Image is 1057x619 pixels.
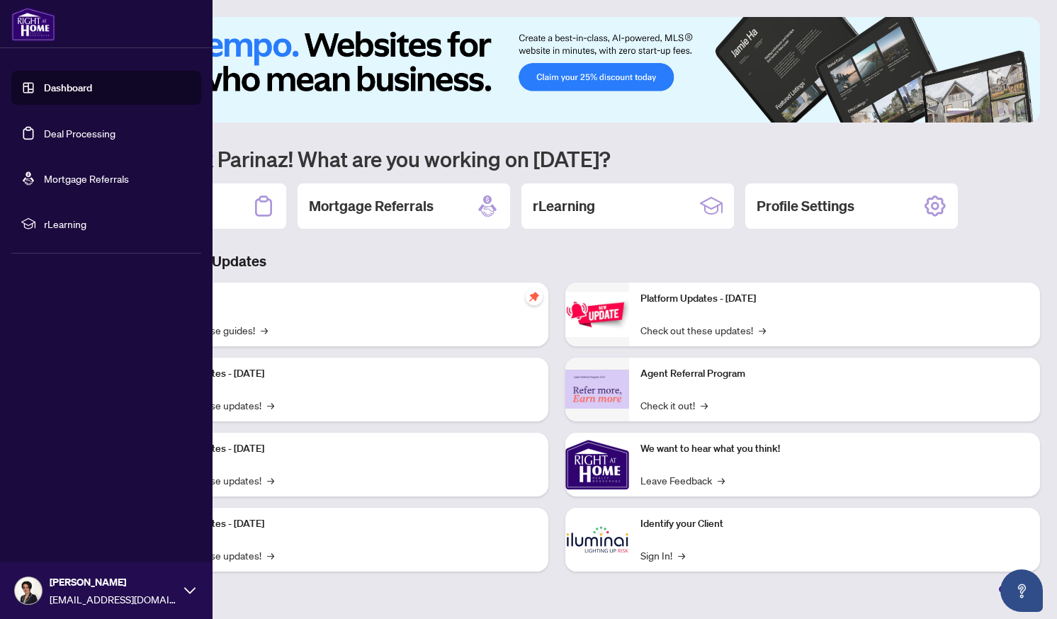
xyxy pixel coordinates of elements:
[986,108,992,114] button: 3
[267,472,274,488] span: →
[267,547,274,563] span: →
[718,472,725,488] span: →
[1009,108,1014,114] button: 5
[565,508,629,572] img: Identify your Client
[975,108,980,114] button: 2
[533,196,595,216] h2: rLearning
[640,397,708,413] a: Check it out!→
[640,366,1029,382] p: Agent Referral Program
[44,172,129,185] a: Mortgage Referrals
[50,574,177,590] span: [PERSON_NAME]
[149,441,537,457] p: Platform Updates - [DATE]
[261,322,268,338] span: →
[74,17,1040,123] img: Slide 0
[74,145,1040,172] h1: Welcome back Parinaz! What are you working on [DATE]?
[1000,569,1043,612] button: Open asap
[640,322,766,338] a: Check out these updates!→
[640,547,685,563] a: Sign In!→
[44,216,191,232] span: rLearning
[757,196,854,216] h2: Profile Settings
[15,577,42,604] img: Profile Icon
[640,441,1029,457] p: We want to hear what you think!
[640,472,725,488] a: Leave Feedback→
[11,7,55,41] img: logo
[640,516,1029,532] p: Identify your Client
[74,251,1040,271] h3: Brokerage & Industry Updates
[565,370,629,409] img: Agent Referral Program
[149,291,537,307] p: Self-Help
[267,397,274,413] span: →
[678,547,685,563] span: →
[997,108,1003,114] button: 4
[50,591,177,607] span: [EMAIL_ADDRESS][DOMAIN_NAME]
[44,81,92,94] a: Dashboard
[149,516,537,532] p: Platform Updates - [DATE]
[526,288,543,305] span: pushpin
[565,292,629,336] img: Platform Updates - June 23, 2025
[44,127,115,140] a: Deal Processing
[149,366,537,382] p: Platform Updates - [DATE]
[701,397,708,413] span: →
[640,291,1029,307] p: Platform Updates - [DATE]
[1020,108,1026,114] button: 6
[759,322,766,338] span: →
[309,196,434,216] h2: Mortgage Referrals
[565,433,629,496] img: We want to hear what you think!
[946,108,969,114] button: 1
